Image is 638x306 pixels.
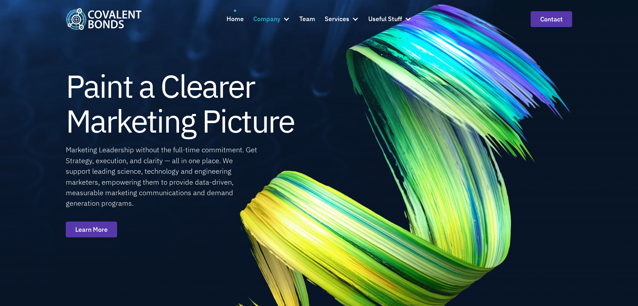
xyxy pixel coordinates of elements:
a: Team [299,9,315,28]
a: contact [531,11,572,27]
div: Services [325,9,359,28]
a: Home [227,9,244,28]
div: Team [299,14,315,24]
a: home [66,8,142,30]
div: Company [253,14,280,24]
div: Useful Stuff [368,14,402,24]
div: Services [325,14,349,24]
div: Useful Stuff [368,9,411,28]
div: Company [253,9,290,28]
a: Learn More [66,222,117,237]
div: Home [227,14,244,24]
iframe: Chat Widget [533,230,638,306]
img: Covalent Bonds White / Teal Logo [66,8,142,30]
div: Marketing Leadership without the full-time commitment. Get Strategy, execution, and clarity — all... [66,145,258,209]
h1: Paint a Clearer Marketing Picture [66,69,294,138]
